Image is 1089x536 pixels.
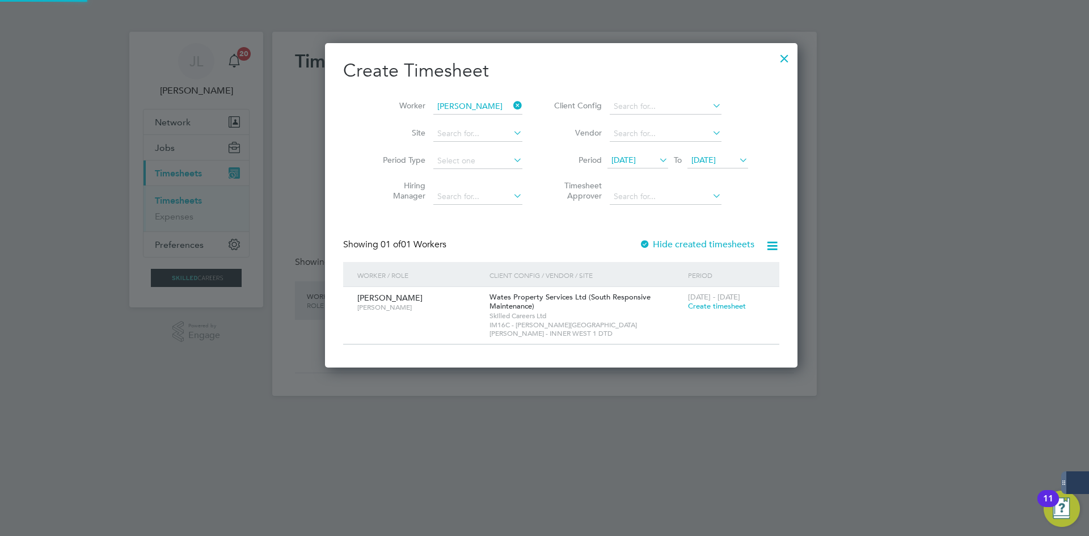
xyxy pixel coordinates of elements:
div: Period [685,262,768,288]
label: Client Config [551,100,602,111]
span: [DATE] - [DATE] [688,292,740,302]
span: [DATE] [611,155,636,165]
span: [PERSON_NAME] [357,293,423,303]
label: Hiring Manager [374,180,425,201]
span: 01 Workers [381,239,446,250]
label: Site [374,128,425,138]
input: Select one [433,153,522,169]
div: Showing [343,239,449,251]
label: Vendor [551,128,602,138]
span: 01 of [381,239,401,250]
div: Client Config / Vendor / Site [487,262,685,288]
span: To [670,153,685,167]
input: Search for... [610,126,721,142]
span: [PERSON_NAME] [357,303,481,312]
input: Search for... [610,189,721,205]
label: Timesheet Approver [551,180,602,201]
label: Worker [374,100,425,111]
div: Worker / Role [354,262,487,288]
span: Wates Property Services Ltd (South Responsive Maintenance) [489,292,651,311]
span: [DATE] [691,155,716,165]
span: IM16C - [PERSON_NAME][GEOGRAPHIC_DATA][PERSON_NAME] - INNER WEST 1 DTD [489,320,682,338]
input: Search for... [610,99,721,115]
input: Search for... [433,189,522,205]
input: Search for... [433,99,522,115]
label: Period Type [374,155,425,165]
label: Hide created timesheets [639,239,754,250]
span: Create timesheet [688,301,746,311]
span: Skilled Careers Ltd [489,311,682,320]
label: Period [551,155,602,165]
button: Open Resource Center, 11 new notifications [1044,491,1080,527]
h2: Create Timesheet [343,59,779,83]
div: 11 [1043,499,1053,513]
input: Search for... [433,126,522,142]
